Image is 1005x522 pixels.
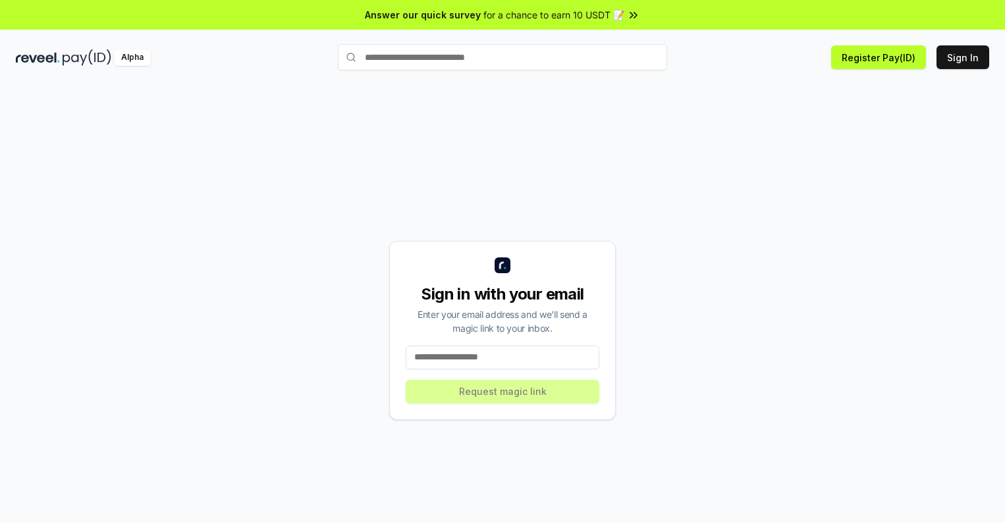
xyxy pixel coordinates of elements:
div: Sign in with your email [406,284,599,305]
span: Answer our quick survey [365,8,481,22]
span: for a chance to earn 10 USDT 📝 [483,8,624,22]
img: logo_small [495,257,510,273]
div: Enter your email address and we’ll send a magic link to your inbox. [406,307,599,335]
button: Register Pay(ID) [831,45,926,69]
div: Alpha [114,49,151,66]
img: reveel_dark [16,49,60,66]
button: Sign In [937,45,989,69]
img: pay_id [63,49,111,66]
